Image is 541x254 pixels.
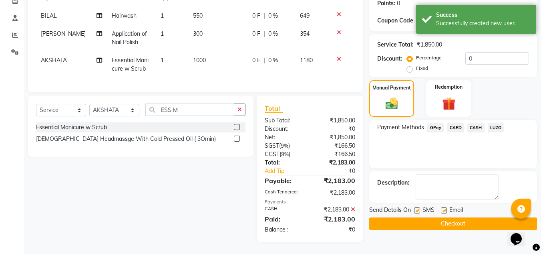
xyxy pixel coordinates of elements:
div: ₹2,183.00 [310,158,361,167]
div: ₹1,850.00 [310,133,361,142]
span: 0 F [252,56,260,65]
div: ₹1,850.00 [310,116,361,125]
div: ₹0 [319,167,362,175]
div: Balance : [259,226,310,234]
div: Success [436,11,530,19]
div: ₹0 [310,125,361,133]
span: 9% [281,142,288,149]
span: 550 [193,12,203,19]
span: AKSHATA [41,57,67,64]
div: ( ) [259,142,310,150]
span: SGST [265,142,279,149]
span: [PERSON_NAME] [41,30,86,37]
div: Successfully created new user. [436,19,530,28]
span: 0 F [252,12,260,20]
div: ₹2,183.00 [310,176,361,185]
span: 1 [161,12,164,19]
span: CGST [265,150,280,158]
span: CARD [447,123,464,132]
div: Discount: [377,55,402,63]
label: Redemption [435,83,463,91]
div: Discount: [259,125,310,133]
span: 300 [193,30,203,37]
span: 1 [161,30,164,37]
div: Service Total: [377,41,414,49]
span: SMS [422,206,434,216]
div: ( ) [259,150,310,158]
span: LUZO [488,123,504,132]
div: Sub Total: [259,116,310,125]
div: Coupon Code [377,16,428,25]
span: Email [449,206,463,216]
div: ₹1,850.00 [417,41,442,49]
img: _cash.svg [382,96,402,111]
span: 0 % [268,30,278,38]
span: Payment Methods [377,123,424,132]
div: Paid: [259,214,310,224]
span: Essential Manicure w Scrub [112,57,149,72]
div: ₹2,183.00 [310,205,361,214]
span: 1180 [300,57,313,64]
span: | [263,56,265,65]
input: Search or Scan [145,104,234,116]
span: Total [265,104,283,113]
div: ₹166.50 [310,150,361,158]
div: ₹0 [310,226,361,234]
label: Manual Payment [372,84,411,91]
span: | [263,30,265,38]
div: Total: [259,158,310,167]
div: CASH [259,205,310,214]
span: | [263,12,265,20]
span: 354 [300,30,310,37]
span: 9% [281,151,289,157]
span: 1 [161,57,164,64]
div: Cash Tendered: [259,189,310,197]
span: 1000 [193,57,206,64]
div: ₹166.50 [310,142,361,150]
span: Send Details On [369,206,411,216]
div: Payable: [259,176,310,185]
div: Essential Manicure w Scrub [36,123,107,132]
label: Fixed [416,65,428,72]
label: Percentage [416,54,442,61]
span: Application of Nail Polish [112,30,147,46]
div: Net: [259,133,310,142]
iframe: chat widget [507,222,533,246]
div: [DEMOGRAPHIC_DATA] Headmassge With Cold Pressed Oil ( 3Omin) [36,135,216,143]
div: Payments [265,199,355,205]
span: 0 F [252,30,260,38]
a: Add Tip [259,167,318,175]
span: GPay [427,123,444,132]
span: CASH [467,123,485,132]
div: ₹2,183.00 [310,214,361,224]
span: BILAL [41,12,57,19]
div: ₹2,183.00 [310,189,361,197]
button: Checkout [369,217,537,230]
span: Hairwash [112,12,137,19]
span: 649 [300,12,310,19]
img: _gift.svg [438,96,460,112]
span: 0 % [268,12,278,20]
div: Description: [377,179,409,187]
span: 0 % [268,56,278,65]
